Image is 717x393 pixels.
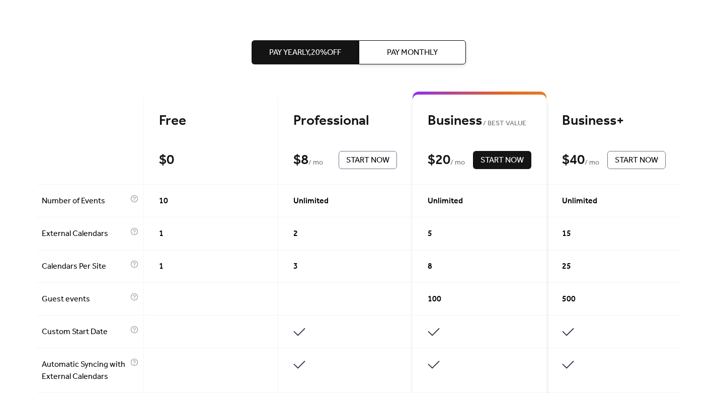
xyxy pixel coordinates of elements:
[562,293,576,305] span: 500
[473,151,531,169] button: Start Now
[428,293,441,305] span: 100
[293,228,298,240] span: 2
[42,261,128,273] span: Calendars Per Site
[562,195,597,207] span: Unlimited
[339,151,397,169] button: Start Now
[42,228,128,240] span: External Calendars
[293,151,308,169] div: $ 8
[159,195,168,207] span: 10
[428,151,450,169] div: $ 20
[387,47,438,59] span: Pay Monthly
[308,157,323,169] span: / mo
[428,195,463,207] span: Unlimited
[450,157,465,169] span: / mo
[562,261,571,273] span: 25
[293,261,298,273] span: 3
[293,112,397,130] div: Professional
[615,154,658,167] span: Start Now
[428,112,531,130] div: Business
[42,326,128,338] span: Custom Start Date
[428,261,432,273] span: 8
[42,293,128,305] span: Guest events
[562,228,571,240] span: 15
[562,151,585,169] div: $ 40
[482,118,527,130] span: BEST VALUE
[42,195,128,207] span: Number of Events
[159,151,174,169] div: $ 0
[428,228,432,240] span: 5
[346,154,389,167] span: Start Now
[42,359,128,383] span: Automatic Syncing with External Calendars
[269,47,341,59] span: Pay Yearly, 20% off
[481,154,524,167] span: Start Now
[159,228,164,240] span: 1
[562,112,666,130] div: Business+
[293,195,329,207] span: Unlimited
[359,40,466,64] button: Pay Monthly
[252,40,359,64] button: Pay Yearly,20%off
[159,261,164,273] span: 1
[607,151,666,169] button: Start Now
[585,157,599,169] span: / mo
[159,112,263,130] div: Free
